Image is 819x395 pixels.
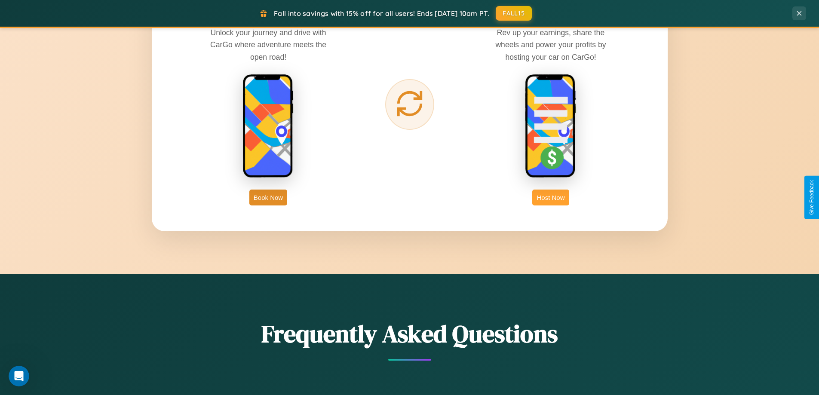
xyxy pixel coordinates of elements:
h2: Frequently Asked Questions [152,317,668,350]
button: Book Now [249,190,287,205]
img: host phone [525,74,577,179]
p: Unlock your journey and drive with CarGo where adventure meets the open road! [204,27,333,63]
iframe: Intercom live chat [9,366,29,386]
button: FALL15 [496,6,532,21]
div: Give Feedback [809,180,815,215]
button: Host Now [532,190,569,205]
img: rent phone [242,74,294,179]
span: Fall into savings with 15% off for all users! Ends [DATE] 10am PT. [274,9,489,18]
p: Rev up your earnings, share the wheels and power your profits by hosting your car on CarGo! [486,27,615,63]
